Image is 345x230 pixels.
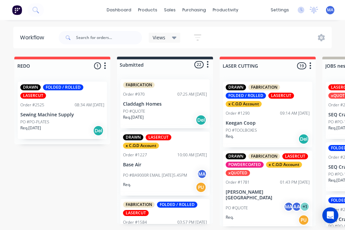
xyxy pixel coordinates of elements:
[280,179,310,185] div: 01:43 PM [DATE]
[266,162,302,168] div: x C.O.D Account
[226,110,250,116] div: Order #1290
[197,169,207,179] div: MA
[123,82,155,88] div: FABRICATION
[93,125,104,136] div: Del
[226,101,262,107] div: x C.O.D Account
[300,202,310,212] div: + 1
[327,7,333,13] span: MA
[177,152,207,158] div: 10:00 AM [DATE]
[18,82,107,139] div: DRAWNFOLDED / ROLLEDLASERCUTOrder #252508:34 AM [DATE]Sewing Machine SupplyPO #PO-PLATESReq.[DATE...
[226,153,246,159] div: DRAWN
[226,162,264,168] div: POWDERCOATED
[123,134,143,140] div: DRAWN
[267,5,292,15] div: settings
[20,84,41,90] div: DRAWN
[226,93,266,99] div: FOLDED / ROLLED
[20,93,46,99] div: LASERCUT
[123,182,131,188] p: Req.
[123,108,145,114] p: PO #QUOTE
[292,202,302,212] div: AA
[226,214,234,220] p: Req.
[196,182,206,193] div: PU
[123,152,147,158] div: Order #1227
[12,5,22,15] img: Factory
[282,153,308,159] div: LASERCUT
[123,210,149,216] div: LASERCUT
[179,5,209,15] div: purchasing
[226,84,246,90] div: DRAWN
[157,202,197,208] div: FOLDED / ROLLED
[223,151,312,229] div: DRAWNFABRICATIONLASERCUTPOWDERCOATEDx C.O.D AccountxQUOTEDOrder #178101:43 PM [DATE][PERSON_NAME]...
[226,205,248,211] p: PO #QUOTE
[123,172,187,178] p: PO #BA9000R EMAIL [DATE]5.45PM
[123,114,144,120] p: Req. [DATE]
[123,219,147,225] div: Order #1584
[177,91,207,97] div: 07:25 AM [DATE]
[196,115,206,125] div: Del
[322,207,338,223] div: Open Intercom Messenger
[120,79,210,128] div: FABRICATIONOrder #97007:25 AM [DATE]Claddagh HomesPO #QUOTEReq.[DATE]Del
[248,153,280,159] div: FABRICATION
[123,91,145,97] div: Order #970
[226,170,250,176] div: xQUOTED
[248,84,280,90] div: FABRICATION
[75,102,104,108] div: 08:34 AM [DATE]
[123,143,159,149] div: x C.O.D Account
[298,134,309,144] div: Del
[226,120,310,126] p: Keegan Coop
[280,110,310,116] div: 09:14 AM [DATE]
[43,84,83,90] div: FOLDED / ROLLED
[177,219,207,225] div: 03:57 PM [DATE]
[20,112,104,118] p: Sewing Machine Supply
[123,202,155,208] div: FABRICATION
[20,125,41,131] p: Req. [DATE]
[123,101,207,107] p: Claddagh Homes
[103,5,135,15] a: dashboard
[226,127,257,133] p: PO #TOOLBOXES
[209,5,242,15] div: productivity
[298,215,309,225] div: PU
[20,119,49,125] p: PO #PO-PLATES
[135,5,161,15] div: products
[20,34,47,42] div: Workflow
[123,162,207,168] p: Base Air
[153,34,165,41] span: Views
[161,5,179,15] div: sales
[146,134,171,140] div: LASERCUT
[226,179,250,185] div: Order #1781
[268,93,294,99] div: LASERCUT
[226,133,234,139] p: Req.
[223,82,312,147] div: DRAWNFABRICATIONFOLDED / ROLLEDLASERCUTx C.O.D AccountOrder #129009:14 AM [DATE]Keegan CoopPO #TO...
[120,132,210,196] div: DRAWNLASERCUTx C.O.D AccountOrder #122710:00 AM [DATE]Base AirPO #BA9000R EMAIL [DATE]5.45PMMAReq.PU
[76,31,142,44] input: Search for orders...
[284,202,294,212] div: MA
[20,102,44,108] div: Order #2525
[226,189,310,201] p: [PERSON_NAME][GEOGRAPHIC_DATA]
